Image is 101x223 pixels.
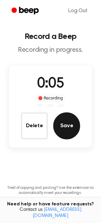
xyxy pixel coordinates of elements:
[33,207,81,218] a: [EMAIL_ADDRESS][DOMAIN_NAME]
[4,207,97,219] span: Contact us
[5,185,96,196] p: Tired of copying and pasting? Use the extension to automatically insert your recordings.
[21,112,48,139] button: Delete Audio Record
[62,3,94,19] a: Log Out
[37,77,64,91] span: 0:05
[37,95,65,102] div: Recording
[5,32,96,41] h1: Record a Beep
[5,46,96,54] p: Recording in progress.
[53,112,80,139] button: Save Audio Record
[7,4,45,18] a: Beep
